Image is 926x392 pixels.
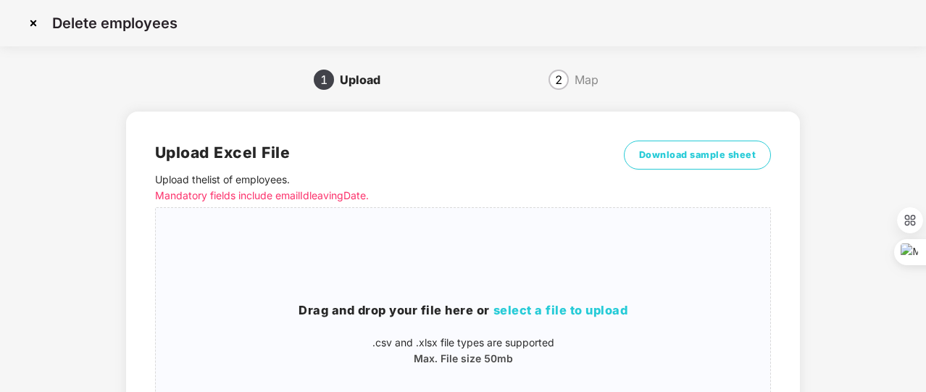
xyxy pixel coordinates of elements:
p: Mandatory fields include emailId leavingDate. [155,188,617,204]
div: Map [575,68,598,91]
span: select a file to upload [493,303,628,317]
p: Upload the list of employees . [155,172,617,204]
span: Download sample sheet [639,148,756,162]
h2: Upload Excel File [155,141,617,164]
h3: Drag and drop your file here or [156,301,770,320]
button: Download sample sheet [624,141,772,170]
p: Max. File size 50mb [156,351,770,367]
img: svg+xml;base64,PHN2ZyBpZD0iQ3Jvc3MtMzJ4MzIiIHhtbG5zPSJodHRwOi8vd3d3LnczLm9yZy8yMDAwL3N2ZyIgd2lkdG... [22,12,45,35]
span: 2 [555,74,562,86]
p: Delete employees [52,14,178,32]
p: .csv and .xlsx file types are supported [156,335,770,351]
span: 1 [320,74,328,86]
div: Upload [340,68,392,91]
